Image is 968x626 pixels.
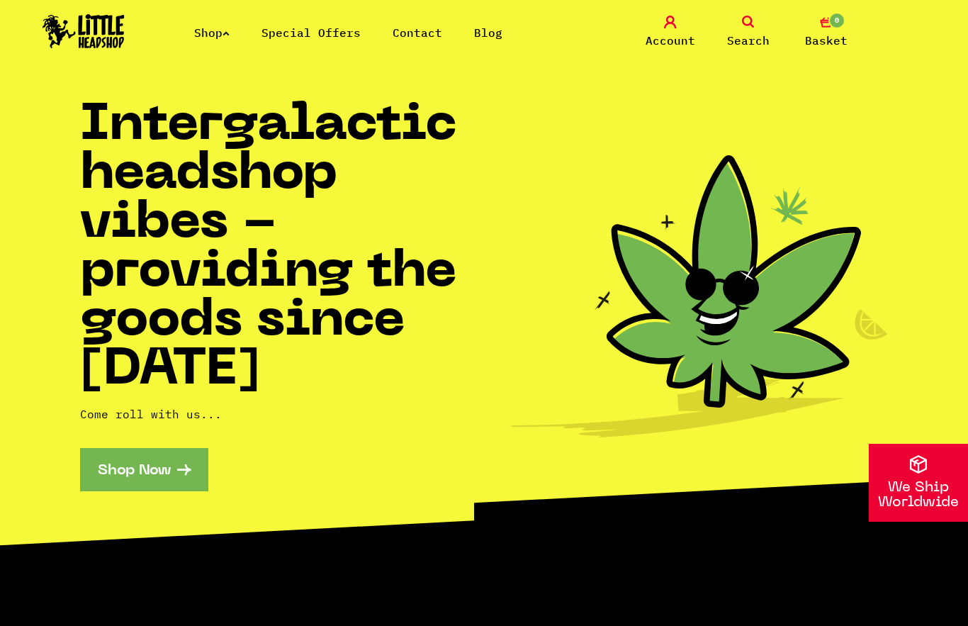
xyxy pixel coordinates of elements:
a: Shop [194,26,230,40]
span: Basket [805,32,848,49]
a: Special Offers [261,26,361,40]
span: 0 [828,12,845,29]
p: We Ship Worldwide [869,481,968,510]
a: Search [713,16,784,49]
a: Contact [393,26,442,40]
span: Search [727,32,770,49]
span: Account [646,32,695,49]
img: Little Head Shop Logo [43,14,125,48]
h1: Intergalactic headshop vibes - providing the goods since [DATE] [80,102,484,396]
p: Come roll with us... [80,406,484,423]
a: Shop Now [80,448,208,491]
a: 0 Basket [791,16,862,49]
a: Blog [474,26,502,40]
